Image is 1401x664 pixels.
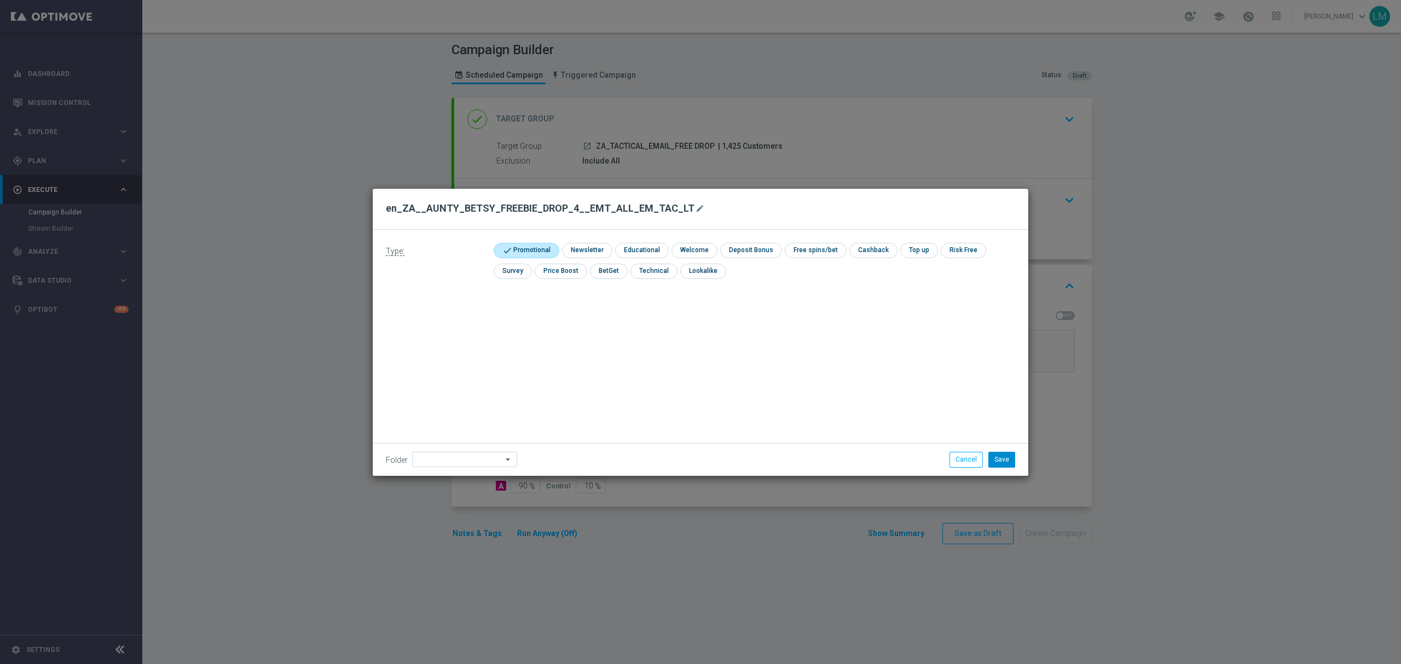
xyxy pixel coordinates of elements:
[503,452,514,467] i: arrow_drop_down
[988,452,1015,467] button: Save
[696,204,704,213] i: mode_edit
[386,456,408,465] label: Folder
[386,247,404,256] span: Type:
[694,202,708,215] button: mode_edit
[386,202,694,215] h2: en_ZA__AUNTY_BETSY_FREEBIE_DROP_4__EMT_ALL_EM_TAC_LT
[950,452,983,467] button: Cancel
